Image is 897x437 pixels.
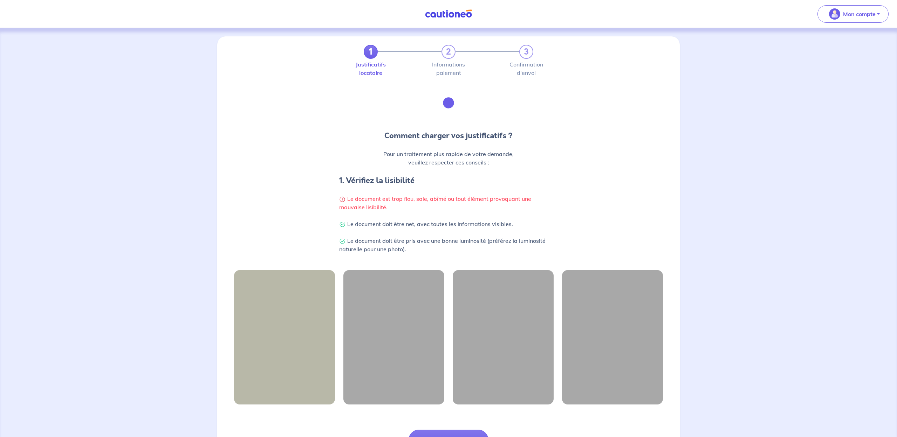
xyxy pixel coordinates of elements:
[339,221,345,228] img: Check
[339,238,345,245] img: Check
[364,62,378,76] label: Justificatifs locataire
[339,195,558,211] p: Le document est trop flou, sale, abîmé ou tout élément provoquant une mauvaise lisibilité.
[422,9,475,18] img: Cautioneo
[339,220,558,253] p: Le document doit être net, avec toutes les informations visibles. Le document doit être pris avec...
[843,10,876,18] p: Mon compte
[817,5,889,23] button: illu_account_valid_menu.svgMon compte
[441,62,456,76] label: Informations paiement
[339,150,558,167] p: Pour un traitement plus rapide de votre demande, veuillez respecter ces conseils :
[364,45,378,59] a: 1
[339,130,558,141] p: Comment charger vos justificatifs ?
[829,8,840,20] img: illu_account_valid_menu.svg
[339,196,345,203] img: Warning
[519,62,533,76] label: Confirmation d'envoi
[339,175,558,186] h4: 1. Vérifiez la lisibilité
[430,84,467,122] img: illu_list_justif.svg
